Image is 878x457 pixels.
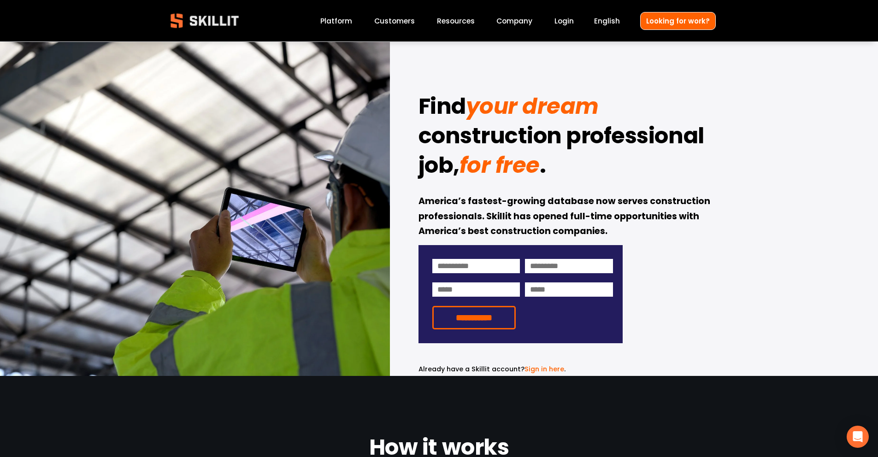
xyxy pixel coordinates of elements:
[594,15,620,27] div: language picker
[163,7,247,35] img: Skillit
[847,426,869,448] div: Open Intercom Messenger
[496,15,532,27] a: Company
[466,91,599,122] em: your dream
[418,364,623,375] p: .
[418,364,524,374] span: Already have a Skillit account?
[594,16,620,26] span: English
[418,194,712,240] strong: America’s fastest-growing database now serves construction professionals. Skillit has opened full...
[437,16,475,26] span: Resources
[374,15,415,27] a: Customers
[418,119,709,186] strong: construction professional job,
[460,150,540,181] em: for free
[418,89,466,127] strong: Find
[554,15,574,27] a: Login
[437,15,475,27] a: folder dropdown
[540,148,546,186] strong: .
[640,12,716,30] a: Looking for work?
[320,15,352,27] a: Platform
[524,364,564,374] a: Sign in here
